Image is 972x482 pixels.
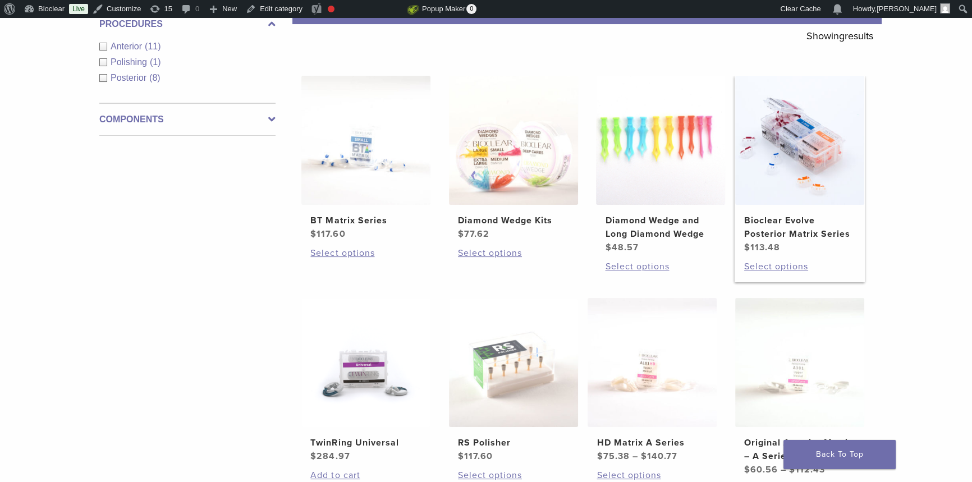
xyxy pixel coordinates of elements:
[310,246,421,260] a: Select options for “BT Matrix Series”
[597,436,708,449] h2: HD Matrix A Series
[587,298,718,463] a: HD Matrix A SeriesHD Matrix A Series
[877,4,937,13] span: [PERSON_NAME]
[744,214,855,241] h2: Bioclear Evolve Posterior Matrix Series
[310,469,421,482] a: Add to cart: “TwinRing Universal”
[735,298,865,476] a: Original Anterior Matrix - A SeriesOriginal Anterior Matrix – A Series
[781,464,786,475] span: –
[328,6,334,12] div: Focus keyphrase not set
[458,214,569,227] h2: Diamond Wedge Kits
[596,76,725,205] img: Diamond Wedge and Long Diamond Wedge
[789,464,795,475] span: $
[640,451,677,462] bdi: 140.77
[735,76,865,254] a: Bioclear Evolve Posterior Matrix SeriesBioclear Evolve Posterior Matrix Series $113.48
[458,436,569,449] h2: RS Polisher
[735,76,864,205] img: Bioclear Evolve Posterior Matrix Series
[458,228,489,240] bdi: 77.62
[150,57,161,67] span: (1)
[458,246,569,260] a: Select options for “Diamond Wedge Kits”
[632,451,638,462] span: –
[466,4,476,14] span: 0
[301,298,430,427] img: TwinRing Universal
[597,451,629,462] bdi: 75.38
[458,228,464,240] span: $
[310,228,345,240] bdi: 117.60
[588,298,717,427] img: HD Matrix A Series
[458,451,493,462] bdi: 117.60
[99,17,276,31] label: Procedures
[448,76,579,241] a: Diamond Wedge KitsDiamond Wedge Kits $77.62
[783,440,896,469] a: Back To Top
[449,76,578,205] img: Diamond Wedge Kits
[449,298,578,427] img: RS Polisher
[744,464,778,475] bdi: 60.56
[310,451,350,462] bdi: 284.97
[605,242,611,253] span: $
[345,3,407,16] img: Views over 48 hours. Click for more Jetpack Stats.
[744,260,855,273] a: Select options for “Bioclear Evolve Posterior Matrix Series”
[458,451,464,462] span: $
[310,214,421,227] h2: BT Matrix Series
[145,42,161,51] span: (11)
[744,436,855,463] h2: Original Anterior Matrix – A Series
[111,73,149,82] span: Posterior
[448,298,579,463] a: RS PolisherRS Polisher $117.60
[458,469,569,482] a: Select options for “RS Polisher”
[789,464,825,475] bdi: 112.43
[111,57,150,67] span: Polishing
[111,42,145,51] span: Anterior
[99,113,276,126] label: Components
[744,242,750,253] span: $
[301,76,430,205] img: BT Matrix Series
[310,436,421,449] h2: TwinRing Universal
[301,298,432,463] a: TwinRing UniversalTwinRing Universal $284.97
[310,451,317,462] span: $
[605,214,716,241] h2: Diamond Wedge and Long Diamond Wedge
[597,451,603,462] span: $
[744,464,750,475] span: $
[735,298,864,427] img: Original Anterior Matrix - A Series
[806,24,873,48] p: Showing results
[605,260,716,273] a: Select options for “Diamond Wedge and Long Diamond Wedge”
[640,451,647,462] span: $
[69,4,88,14] a: Live
[149,73,161,82] span: (8)
[744,242,780,253] bdi: 113.48
[301,76,432,241] a: BT Matrix SeriesBT Matrix Series $117.60
[597,469,708,482] a: Select options for “HD Matrix A Series”
[605,242,638,253] bdi: 48.57
[595,76,726,254] a: Diamond Wedge and Long Diamond WedgeDiamond Wedge and Long Diamond Wedge $48.57
[310,228,317,240] span: $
